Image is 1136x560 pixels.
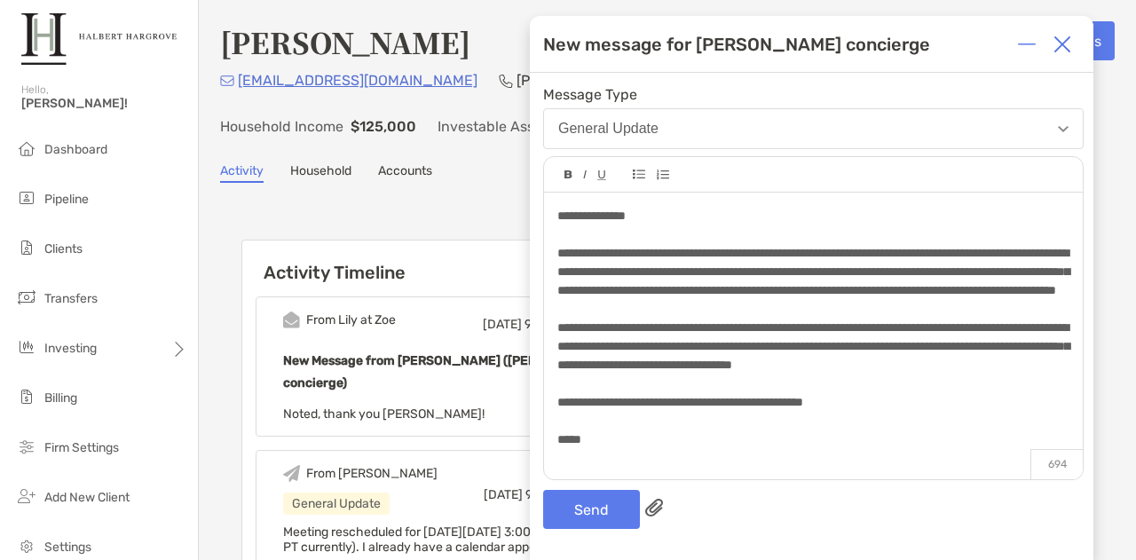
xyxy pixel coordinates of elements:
span: [DATE] [483,317,522,332]
img: transfers icon [16,287,37,308]
div: From Lily at Zoe [306,312,396,327]
span: Add New Client [44,490,130,505]
img: Email Icon [220,75,234,86]
img: pipeline icon [16,187,37,209]
img: add_new_client icon [16,485,37,507]
div: General Update [558,121,659,137]
span: Clients [44,241,83,256]
img: investing icon [16,336,37,358]
span: Billing [44,390,77,406]
p: Investable Assets [438,115,555,138]
div: From [PERSON_NAME] [306,466,438,481]
p: [EMAIL_ADDRESS][DOMAIN_NAME] [238,69,477,91]
img: Open dropdown arrow [1058,126,1069,132]
img: billing icon [16,386,37,407]
img: settings icon [16,535,37,556]
img: Phone Icon [499,74,513,88]
span: Dashboard [44,142,107,157]
span: Settings [44,540,91,555]
img: Editor control icon [597,170,606,180]
div: General Update [283,493,390,515]
h6: Activity Timeline [242,241,703,283]
img: clients icon [16,237,37,258]
a: Activity [220,163,264,183]
span: [DATE] [484,487,523,502]
img: Editor control icon [583,170,587,179]
span: Noted, thank you [PERSON_NAME]! [283,406,485,422]
img: paperclip attachments [645,499,663,517]
img: Editor control icon [656,170,669,180]
img: Event icon [283,312,300,328]
span: Meeting rescheduled for [DATE][DATE] 3:00pm AZ time (Same as PT currently). I already have a cale... [283,525,652,555]
a: Household [290,163,351,183]
span: 9:50 AM MS [525,317,591,332]
img: Zoe Logo [21,7,177,71]
a: Accounts [378,163,432,183]
b: New Message from [PERSON_NAME] ([PERSON_NAME] concierge) [283,353,611,390]
p: 694 [1030,449,1083,479]
p: $125,000 [351,115,416,138]
p: Household Income [220,115,343,138]
span: Transfers [44,291,98,306]
img: Expand or collapse [1018,35,1036,53]
span: Investing [44,341,97,356]
img: Event icon [283,465,300,482]
img: dashboard icon [16,138,37,159]
button: General Update [543,108,1084,149]
span: 9:39 AM MS [525,487,591,502]
img: Editor control icon [633,170,645,179]
div: New message for [PERSON_NAME] concierge [543,34,930,55]
span: Firm Settings [44,440,119,455]
h4: [PERSON_NAME] [220,21,470,62]
img: Close [1053,35,1071,53]
img: firm-settings icon [16,436,37,457]
span: Message Type [543,86,1084,103]
button: Send [543,490,640,529]
span: Pipeline [44,192,89,207]
img: Editor control icon [564,170,572,179]
p: [PHONE_NUMBER] [517,69,642,91]
span: [PERSON_NAME]! [21,96,187,111]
